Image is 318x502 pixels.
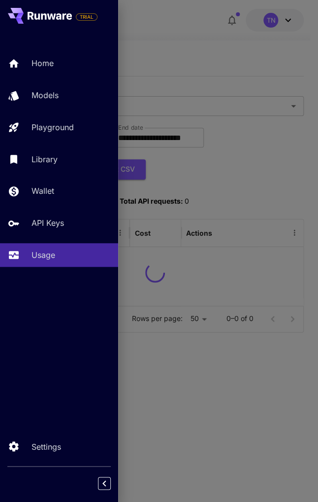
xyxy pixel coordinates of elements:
p: Playground [32,121,74,133]
p: Models [32,89,59,101]
span: TRIAL [76,13,97,21]
p: Settings [32,440,61,452]
p: Home [32,57,54,69]
p: API Keys [32,217,64,229]
button: Collapse sidebar [98,477,111,490]
p: Library [32,153,58,165]
p: Usage [32,249,55,261]
p: Wallet [32,185,54,197]
div: Collapse sidebar [105,474,118,492]
span: Add your payment card to enable full platform functionality. [76,11,97,23]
